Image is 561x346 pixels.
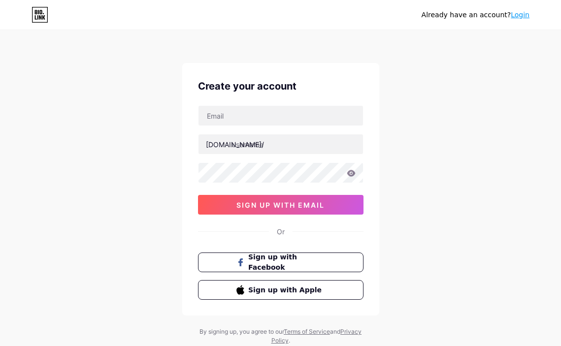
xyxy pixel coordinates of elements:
span: Sign up with Facebook [248,252,325,273]
div: Create your account [198,79,363,94]
a: Terms of Service [284,328,330,335]
div: Already have an account? [422,10,529,20]
div: [DOMAIN_NAME]/ [206,139,264,150]
span: Sign up with Apple [248,285,325,295]
input: username [198,134,363,154]
span: sign up with email [236,201,325,209]
a: Login [511,11,529,19]
div: Or [277,226,285,237]
div: By signing up, you agree to our and . [197,327,364,345]
button: Sign up with Facebook [198,252,363,272]
button: Sign up with Apple [198,280,363,300]
button: sign up with email [198,195,363,215]
input: Email [198,106,363,126]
